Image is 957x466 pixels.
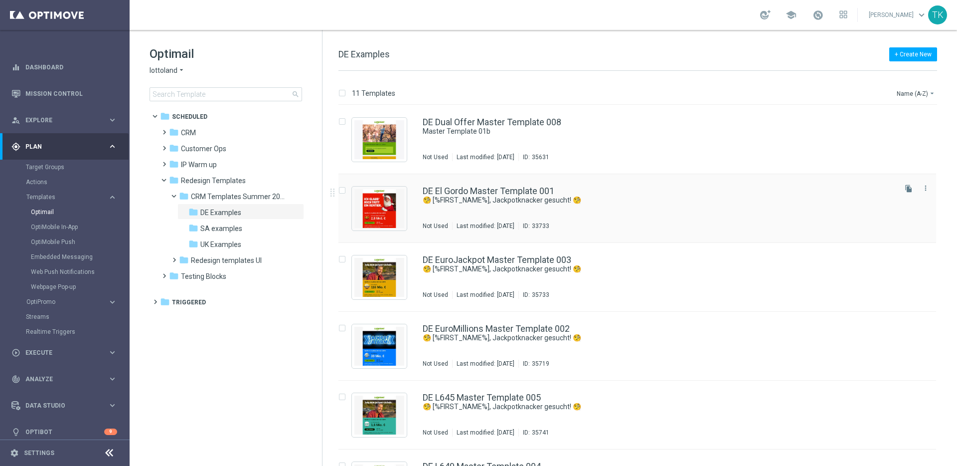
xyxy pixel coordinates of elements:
[518,291,549,299] div: ID:
[200,224,242,233] span: SA examples
[25,350,108,356] span: Execute
[11,90,118,98] button: Mission Control
[31,279,129,294] div: Webpage Pop-up
[532,222,549,230] div: 33733
[423,187,554,196] a: DE El Gordo Master Template 001
[31,234,129,249] div: OptiMobile Push
[423,118,561,127] a: DE Dual Offer Master Template 008
[11,116,108,125] div: Explore
[24,450,54,456] a: Settings
[200,240,241,249] span: UK Examples
[172,112,207,121] span: Scheduled
[11,428,20,437] i: lightbulb
[26,299,108,305] div: OptiPromo
[423,333,871,343] a: 🧐 [%FIRST_NAME%], Jackpotknacker gesucht! 🧐
[150,87,302,101] input: Search Template
[31,283,104,291] a: Webpage Pop-up
[181,160,217,169] span: IP Warm up
[11,116,118,124] button: person_search Explore keyboard_arrow_right
[11,402,118,410] button: Data Studio keyboard_arrow_right
[26,309,129,324] div: Streams
[25,419,104,445] a: Optibot
[181,272,226,281] span: Testing Blocks
[181,128,196,137] span: CRM
[532,360,549,368] div: 35719
[31,249,129,264] div: Embedded Messaging
[453,360,518,368] div: Last modified: [DATE]
[928,5,947,24] div: TK
[26,298,118,306] div: OptiPromo keyboard_arrow_right
[108,348,117,357] i: keyboard_arrow_right
[423,153,448,161] div: Not Used
[160,297,170,307] i: folder
[532,291,549,299] div: 35733
[181,144,226,153] span: Customer Ops
[11,54,117,80] div: Dashboard
[354,396,404,435] img: 35741.jpeg
[25,376,108,382] span: Analyze
[423,324,570,333] a: DE EuroMillions Master Template 002
[26,313,104,321] a: Streams
[31,264,129,279] div: Web Push Notifications
[26,294,129,309] div: OptiPromo
[11,375,20,384] i: track_changes
[328,105,955,174] div: Press SPACE to select this row.
[179,191,189,201] i: folder
[188,239,198,249] i: folder
[26,194,108,200] div: Templates
[423,127,871,136] a: Master Template 01b
[292,90,300,98] span: search
[338,49,390,59] span: DE Examples
[423,196,871,205] a: 🧐 [%FIRST_NAME%], Jackpotknacker gesucht! 🧐
[169,159,179,169] i: folder
[11,63,118,71] button: equalizer Dashboard
[169,175,179,185] i: folder
[11,349,118,357] button: play_circle_outline Execute keyboard_arrow_right
[453,222,518,230] div: Last modified: [DATE]
[453,153,518,161] div: Last modified: [DATE]
[10,449,19,458] i: settings
[26,194,98,200] span: Templates
[11,348,20,357] i: play_circle_outline
[188,207,198,217] i: folder
[31,208,104,216] a: Optimail
[25,403,108,409] span: Data Studio
[423,393,541,402] a: DE L645 Master Template 005
[532,153,549,161] div: 35631
[150,66,177,75] span: lottoland
[169,271,179,281] i: folder
[423,264,871,274] a: 🧐 [%FIRST_NAME%], Jackpotknacker gesucht! 🧐
[25,80,117,107] a: Mission Control
[181,176,246,185] span: Redesign Templates
[328,381,955,450] div: Press SPACE to select this row.
[188,223,198,233] i: folder
[26,328,104,336] a: Realtime Triggers
[11,63,20,72] i: equalizer
[26,299,98,305] span: OptiPromo
[328,312,955,381] div: Press SPACE to select this row.
[889,47,937,61] button: + Create New
[11,348,108,357] div: Execute
[25,144,108,150] span: Plan
[905,185,913,193] i: file_copy
[328,243,955,312] div: Press SPACE to select this row.
[922,184,930,192] i: more_vert
[423,222,448,230] div: Not Used
[11,375,108,384] div: Analyze
[11,142,20,151] i: gps_fixed
[11,143,118,151] button: gps_fixed Plan keyboard_arrow_right
[423,255,571,264] a: DE EuroJackpot Master Template 003
[191,256,262,265] span: Redesign templates UI
[31,220,129,234] div: OptiMobile In-App
[328,174,955,243] div: Press SPACE to select this row.
[108,374,117,384] i: keyboard_arrow_right
[108,297,117,307] i: keyboard_arrow_right
[423,402,894,412] div: 🧐 [%FIRST_NAME%], Jackpotknacker gesucht! 🧐
[26,160,129,175] div: Target Groups
[354,189,404,228] img: 33733.jpeg
[11,428,118,436] button: lightbulb Optibot 9
[921,182,931,194] button: more_vert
